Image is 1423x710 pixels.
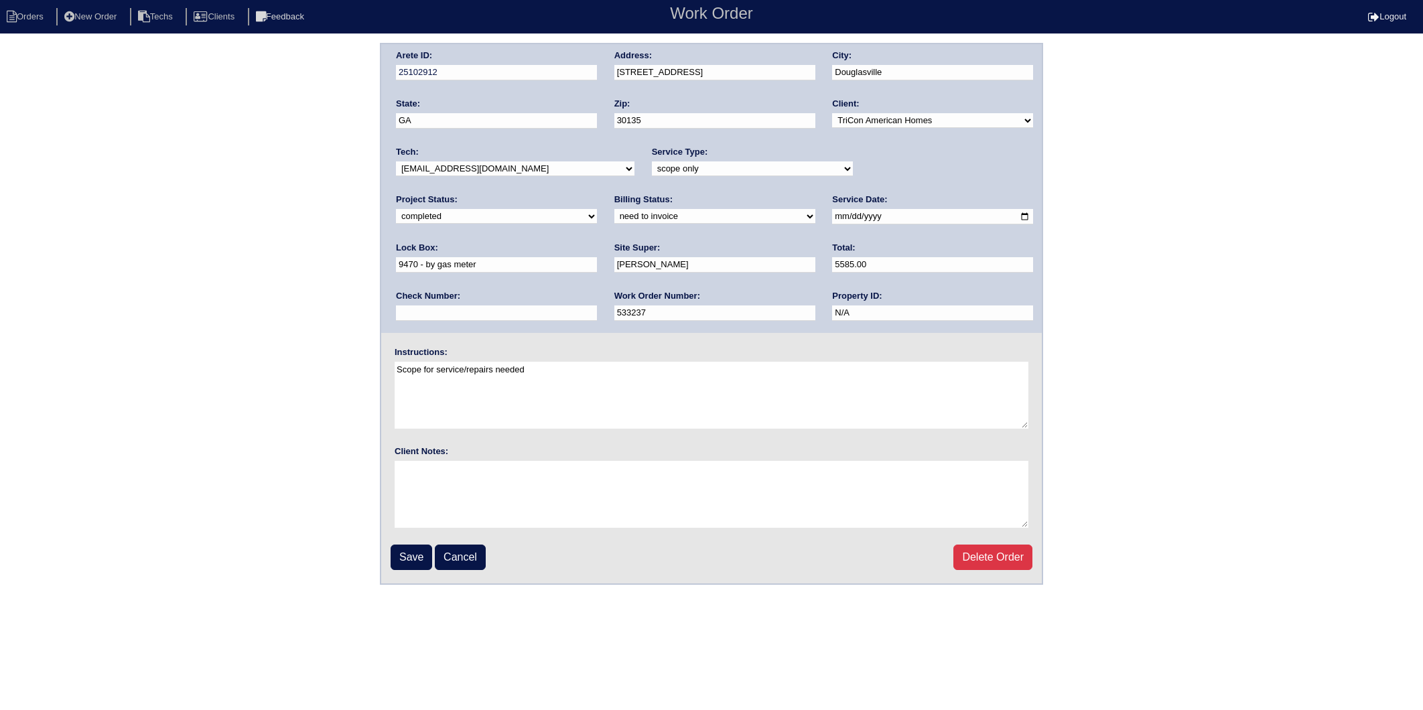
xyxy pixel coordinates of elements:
label: Service Date: [832,194,887,206]
a: Techs [130,11,184,21]
a: Clients [186,11,245,21]
li: Clients [186,8,245,26]
li: New Order [56,8,127,26]
label: Property ID: [832,290,882,302]
li: Feedback [248,8,315,26]
label: Address: [614,50,652,62]
label: Total: [832,242,855,254]
label: Check Number: [396,290,460,302]
input: Enter a location [614,65,815,80]
label: City: [832,50,852,62]
label: Client Notes: [395,445,448,457]
label: Billing Status: [614,194,673,206]
label: Lock Box: [396,242,438,254]
label: State: [396,98,420,110]
input: Save [391,545,432,570]
label: Service Type: [652,146,708,158]
li: Techs [130,8,184,26]
label: Tech: [396,146,419,158]
label: Site Super: [614,242,661,254]
label: Client: [832,98,859,110]
a: Delete Order [953,545,1032,570]
label: Zip: [614,98,630,110]
a: New Order [56,11,127,21]
label: Project Status: [396,194,458,206]
a: Logout [1368,11,1406,21]
a: Cancel [435,545,486,570]
label: Instructions: [395,346,448,358]
textarea: Scope for service/repairs needed [395,362,1028,429]
label: Work Order Number: [614,290,700,302]
label: Arete ID: [396,50,432,62]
